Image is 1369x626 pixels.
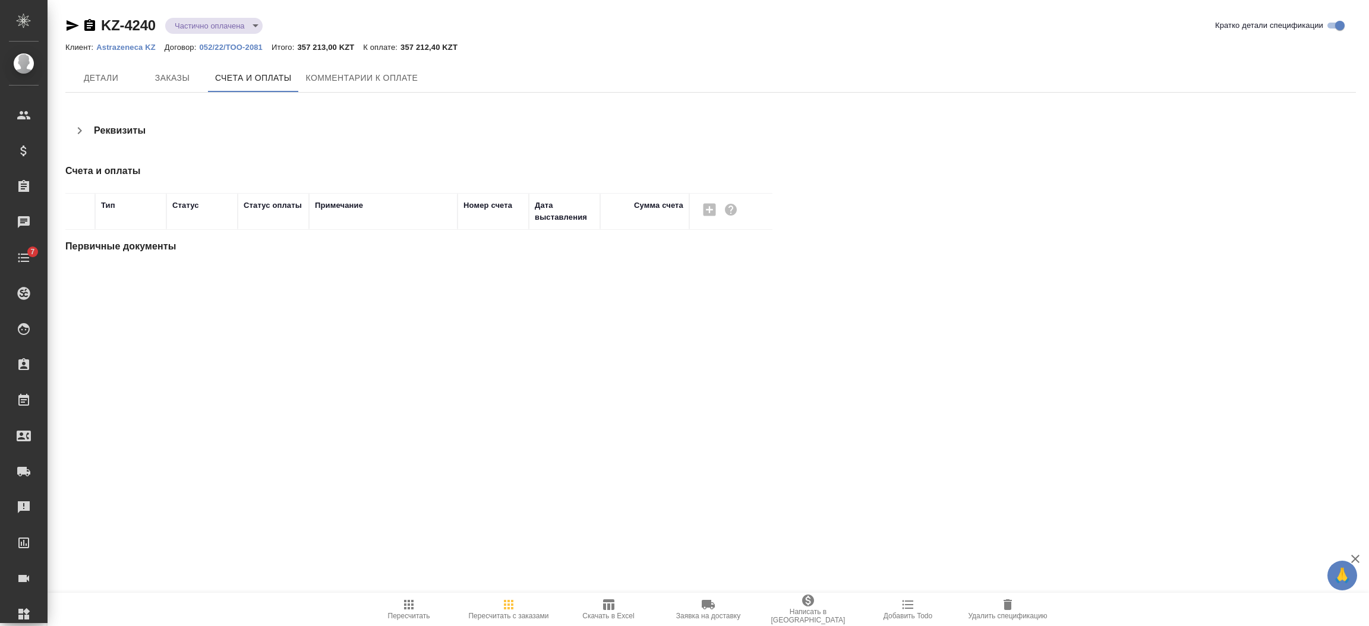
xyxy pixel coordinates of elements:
button: Скопировать ссылку [83,18,97,33]
a: 052/22/ТОО-2081 [199,42,272,52]
div: Номер счета [463,200,512,211]
a: 7 [3,243,45,273]
div: Примечание [315,200,363,211]
div: Дата выставления [535,200,594,223]
p: 357 213,00 KZT [297,43,363,52]
p: Astrazeneca KZ [96,43,165,52]
h4: Первичные документы [65,239,926,254]
span: Комментарии к оплате [306,71,418,86]
button: Частично оплачена [171,21,248,31]
span: Заказы [144,71,201,86]
p: Итого: [272,43,297,52]
div: Тип [101,200,115,211]
button: Скопировать ссылку для ЯМессенджера [65,18,80,33]
div: Сумма счета [634,200,683,211]
span: 7 [23,246,42,258]
a: KZ-4240 [101,17,156,33]
p: Клиент: [65,43,96,52]
p: Договор: [165,43,200,52]
p: 052/22/ТОО-2081 [199,43,272,52]
a: Astrazeneca KZ [96,42,165,52]
button: 🙏 [1327,561,1357,590]
div: Статус оплаты [244,200,302,211]
h4: Счета и оплаты [65,164,926,178]
span: Кратко детали спецификации [1215,20,1323,31]
div: Частично оплачена [165,18,263,34]
div: Статус [172,200,199,211]
p: 357 212,40 KZT [400,43,466,52]
span: Счета и оплаты [215,71,292,86]
h4: Реквизиты [94,124,146,138]
span: Детали [72,71,130,86]
p: К оплате: [363,43,400,52]
span: 🙏 [1332,563,1352,588]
